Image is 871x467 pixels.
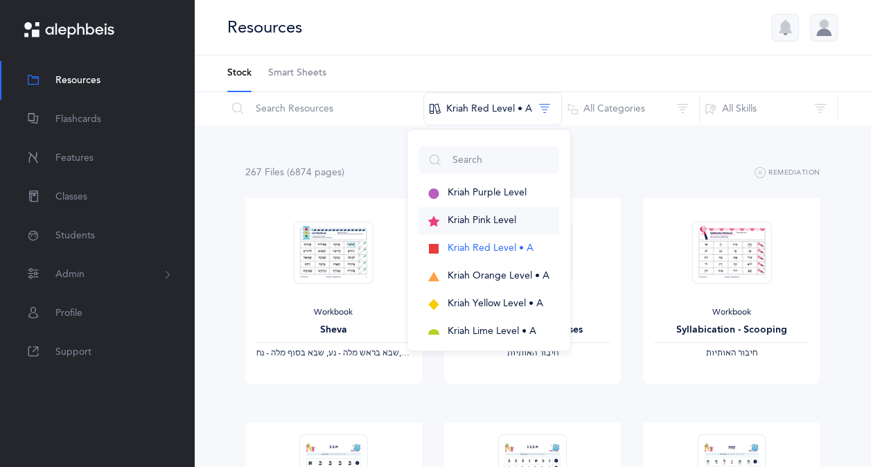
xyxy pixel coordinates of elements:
button: Kriah Purple Level [419,179,559,207]
div: Workbook [256,307,411,318]
div: Workbook [654,307,809,318]
div: Sheva [256,323,411,337]
span: Kriah Pink Level [448,215,516,226]
span: Kriah Red Level • A [448,243,534,254]
input: Search Resources [227,92,424,125]
button: All Categories [561,92,700,125]
span: Resources [55,73,100,88]
span: Kriah Orange Level • A [448,270,549,281]
div: ‪, + 2‬ [256,348,411,359]
button: Remediation [755,165,820,182]
img: Syllabication-Workbook-Level-1-EN_Red_Scooping_thumbnail_1741114434.png [692,221,771,284]
img: Sheva-Workbook-Red_EN_thumbnail_1754012358.png [294,221,373,284]
button: Kriah Lime Level • A [419,318,559,346]
input: Search [419,146,559,174]
span: ‫חיבור האותיות‬ [706,348,757,358]
span: Admin [55,267,85,282]
span: 267 File [245,167,284,178]
button: Kriah Yellow Level • A [419,290,559,318]
button: Kriah Pink Level [419,207,559,235]
span: Kriah Lime Level • A [448,326,536,337]
span: (6874 page ) [287,167,344,178]
button: Kriah Green Level • A [419,346,559,373]
span: Features [55,151,94,166]
span: Classes [55,190,87,204]
span: s [280,167,284,178]
button: All Skills [699,92,838,125]
button: Kriah Orange Level • A [419,263,559,290]
span: Profile [55,306,82,321]
iframe: Drift Widget Chat Controller [802,398,854,450]
button: Kriah Red Level • A [419,235,559,263]
span: Smart Sheets [268,67,326,80]
span: Kriah Yellow Level • A [448,298,543,309]
span: Kriah Purple Level [448,187,527,198]
div: Syllabication - Scooping [654,323,809,337]
span: Flashcards [55,112,101,127]
span: Support [55,345,91,360]
div: Resources [227,16,302,39]
button: Kriah Red Level • A [423,92,562,125]
span: s [337,167,342,178]
span: Students [55,229,95,243]
span: ‫חיבור האותיות‬ [507,348,558,358]
span: ‫שבא בראש מלה - נע, שבא בסוף מלה - נח‬ [256,348,399,358]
